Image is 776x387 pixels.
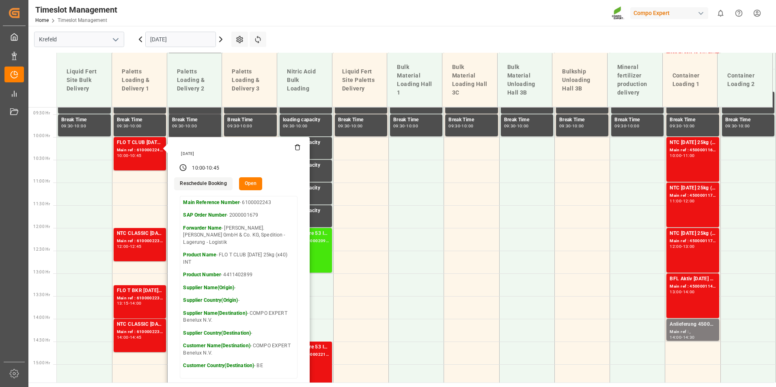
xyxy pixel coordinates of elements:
[61,124,73,128] div: 09:30
[174,177,232,190] button: Reschedule Booking
[284,64,325,96] div: Nitric Acid Bulk Loading
[350,124,351,128] div: -
[681,245,683,248] div: -
[129,154,130,157] div: -
[394,60,435,100] div: Bulk Material Loading Hall 1
[117,335,129,339] div: 14:00
[227,124,239,128] div: 09:30
[681,124,683,128] div: -
[34,32,124,47] input: Type to search/select
[129,335,130,339] div: -
[239,124,240,128] div: -
[393,124,405,128] div: 09:30
[183,252,294,266] p: - FLO T CLUB [DATE] 25kg (x40) INT
[183,225,222,231] strong: Forwarder Name
[737,124,738,128] div: -
[183,200,239,205] strong: Main Reference Number
[183,297,294,304] p: -
[559,124,571,128] div: 09:30
[33,156,50,161] span: 10:30 Hr
[183,271,294,279] p: - 4411402899
[33,111,50,115] span: 09:30 Hr
[33,202,50,206] span: 11:30 Hr
[296,124,308,128] div: 10:00
[711,4,730,22] button: show 0 new notifications
[33,179,50,183] span: 11:00 Hr
[612,6,625,20] img: Screenshot%202023-09-29%20at%2010.02.21.png_1712312052.png
[184,124,185,128] div: -
[670,192,716,199] div: Main ref : 4500001173, 2000001248
[681,199,683,203] div: -
[183,363,254,368] strong: Customer Country(Destination)
[130,335,142,339] div: 14:45
[614,124,626,128] div: 09:30
[670,329,716,335] div: Main ref : ,
[738,124,750,128] div: 10:00
[670,199,681,203] div: 11:00
[670,275,716,283] div: BFL Aktiv [DATE] SL 200L (x4) DEBFL Aktiv [DATE] SL 200L (x4) DE;BFL Ca SL 200L (x4) CL,ES,LAT MTO
[630,5,711,21] button: Compo Expert
[117,320,163,329] div: NTC CLASSIC [DATE]+3+TE 1200kg BB
[63,64,105,96] div: Liquid Fert Site Bulk Delivery
[517,124,529,128] div: 10:00
[183,272,221,277] strong: Product Number
[460,124,461,128] div: -
[283,124,295,128] div: 09:30
[109,33,121,46] button: open menu
[670,290,681,294] div: 13:00
[117,329,163,335] div: Main ref : 6100002238, 2000001528
[174,64,216,96] div: Paletts Loading & Delivery 2
[117,287,163,295] div: FLO T BKR [DATE] 25kg (x40) D,ATBT SPORT [DATE] 25%UH 3M 25kg (x40) INTFLO T CLUB [DATE] 25kg (x4...
[117,116,163,124] div: Break Time
[670,184,716,192] div: NTC [DATE] 25kg (x42) INT MTO
[33,338,50,342] span: 14:30 Hr
[119,64,160,96] div: Paletts Loading & Delivery 1
[73,124,74,128] div: -
[670,147,716,154] div: Main ref : 4500001169, 2000001248
[559,116,605,124] div: Break Time
[670,139,716,147] div: NTC [DATE] 25kg (x42) INT MTO
[681,154,683,157] div: -
[614,60,656,100] div: Mineral fertilizer production delivery
[572,124,584,128] div: 10:00
[172,124,184,128] div: 09:30
[183,285,234,290] strong: Supplier Name(Origin)
[61,116,108,124] div: Break Time
[681,335,683,339] div: -
[339,64,381,96] div: Liquid Fert Site Paletts Delivery
[117,147,163,154] div: Main ref : 6100002243, 2000001679
[33,361,50,365] span: 15:00 Hr
[183,212,294,219] p: - 2000001679
[730,4,748,22] button: Help Center
[228,64,270,96] div: Paletts Loading & Delivery 3
[130,124,142,128] div: 10:00
[183,212,226,218] strong: SAP Order Number
[129,301,130,305] div: -
[449,60,491,100] div: Bulk Material Loading Hall 3C
[117,238,163,245] div: Main ref : 6100002237, 2000001528
[117,295,163,302] div: Main ref : 6100002230, 2000000720
[670,116,716,124] div: Break Time
[448,116,494,124] div: Break Time
[683,335,695,339] div: 14:30
[670,245,681,248] div: 12:00
[183,297,238,303] strong: Supplier Country(Origin)
[681,290,683,294] div: -
[683,154,695,157] div: 11:00
[448,124,460,128] div: 09:30
[504,60,546,100] div: Bulk Material Unloading Hall 3B
[130,301,142,305] div: 14:00
[183,310,294,324] p: - COMPO EXPERT Benelux N.V.
[205,165,206,172] div: -
[117,301,129,305] div: 13:15
[117,154,129,157] div: 10:00
[183,330,294,337] p: -
[35,17,49,23] a: Home
[725,124,737,128] div: 09:30
[130,245,142,248] div: 12:45
[670,230,716,238] div: NTC [DATE] 25kg (x42) INT MTO
[683,290,695,294] div: 14:00
[239,177,263,190] button: Open
[283,116,329,124] div: loading capacity
[670,335,681,339] div: 14:00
